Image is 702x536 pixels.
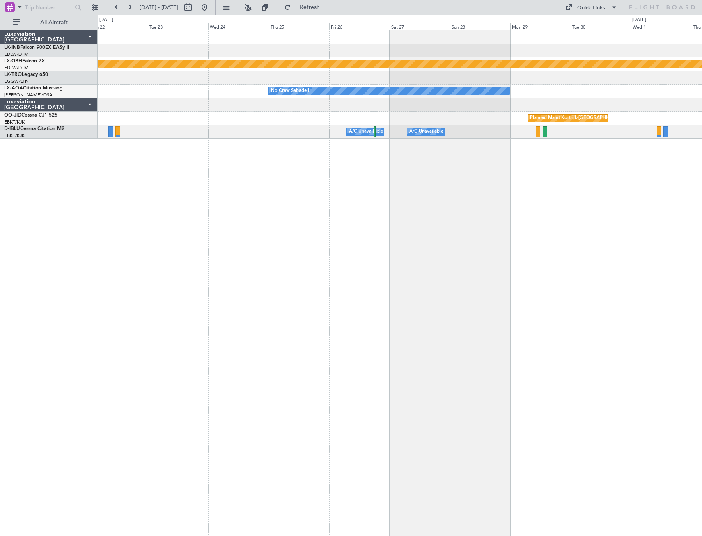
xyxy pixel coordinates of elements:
[4,72,48,77] a: LX-TROLegacy 650
[25,1,72,14] input: Trip Number
[4,133,25,139] a: EBKT/KJK
[561,1,622,14] button: Quick Links
[4,86,23,91] span: LX-AOA
[450,23,510,30] div: Sun 28
[409,126,540,138] div: A/C Unavailable [GEOGRAPHIC_DATA]-[GEOGRAPHIC_DATA]
[269,23,329,30] div: Thu 25
[87,23,148,30] div: Mon 22
[148,23,208,30] div: Tue 23
[390,23,450,30] div: Sat 27
[4,113,57,118] a: OO-JIDCessna CJ1 525
[9,16,89,29] button: All Aircraft
[4,126,64,131] a: D-IBLUCessna Citation M2
[4,78,29,85] a: EGGW/LTN
[4,92,53,98] a: [PERSON_NAME]/QSA
[280,1,330,14] button: Refresh
[293,5,327,10] span: Refresh
[4,45,69,50] a: LX-INBFalcon 900EX EASy II
[4,59,22,64] span: LX-GBH
[140,4,178,11] span: [DATE] - [DATE]
[530,112,626,124] div: Planned Maint Kortrijk-[GEOGRAPHIC_DATA]
[4,119,25,125] a: EBKT/KJK
[329,23,390,30] div: Fri 26
[99,16,113,23] div: [DATE]
[21,20,87,25] span: All Aircraft
[4,45,20,50] span: LX-INB
[571,23,631,30] div: Tue 30
[4,59,45,64] a: LX-GBHFalcon 7X
[577,4,605,12] div: Quick Links
[4,113,21,118] span: OO-JID
[4,86,63,91] a: LX-AOACitation Mustang
[4,72,22,77] span: LX-TRO
[632,16,646,23] div: [DATE]
[208,23,268,30] div: Wed 24
[4,51,28,57] a: EDLW/DTM
[349,126,502,138] div: A/C Unavailable [GEOGRAPHIC_DATA] ([GEOGRAPHIC_DATA] National)
[4,65,28,71] a: EDLW/DTM
[510,23,571,30] div: Mon 29
[631,23,691,30] div: Wed 1
[4,126,20,131] span: D-IBLU
[271,85,309,97] div: No Crew Sabadell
